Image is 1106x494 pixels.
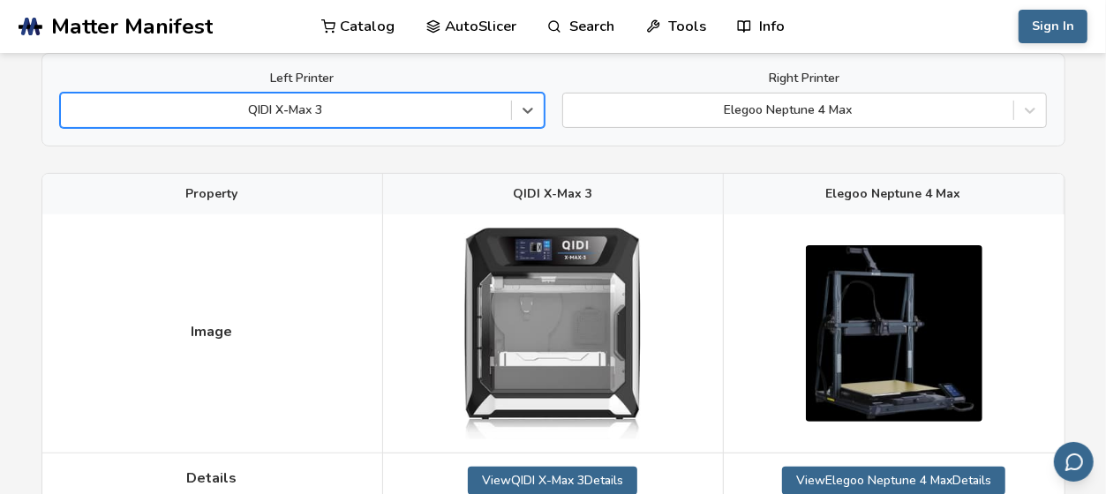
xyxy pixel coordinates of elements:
button: Send feedback via email [1054,442,1094,482]
span: Details [187,470,237,486]
span: QIDI X-Max 3 [513,187,592,201]
img: QIDI X-Max 3 [464,228,641,438]
button: Sign In [1019,10,1087,43]
span: Matter Manifest [51,14,213,39]
label: Right Printer [562,71,1047,86]
span: Property [186,187,238,201]
input: Elegoo Neptune 4 Max [572,103,576,117]
img: Elegoo Neptune 4 Max [806,245,982,422]
span: Image [192,324,233,340]
label: Left Printer [60,71,545,86]
span: Elegoo Neptune 4 Max [826,187,961,201]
